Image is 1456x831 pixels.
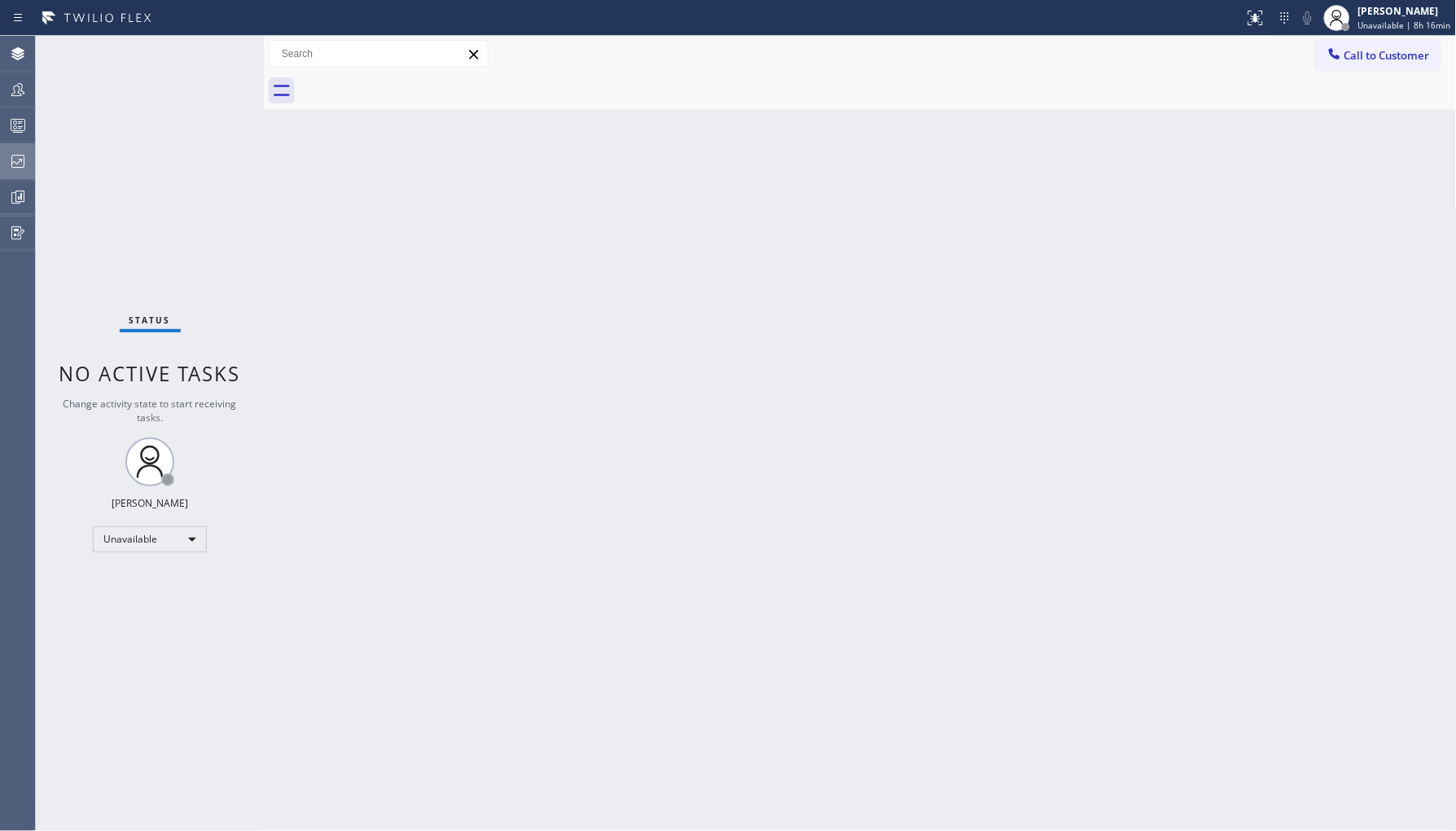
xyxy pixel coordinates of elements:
[1316,40,1441,71] button: Call to Customer
[1358,20,1451,31] span: Unavailable | 8h 16min
[129,314,171,326] span: Status
[64,397,237,424] span: Change activity state to start receiving tasks.
[59,360,241,387] span: No active tasks
[1358,4,1451,18] div: [PERSON_NAME]
[112,496,188,510] div: [PERSON_NAME]
[270,41,488,67] input: Search
[1296,7,1319,29] button: Mute
[1344,48,1430,63] span: Call to Customer
[93,526,207,552] div: Unavailable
